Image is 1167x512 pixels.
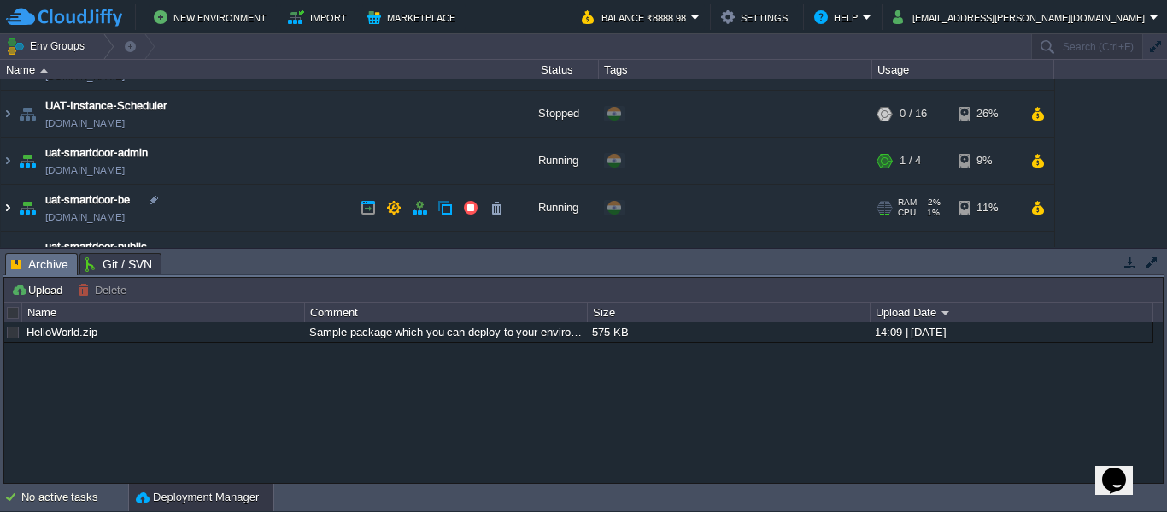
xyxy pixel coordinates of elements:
[588,322,869,342] div: 575 KB
[513,91,599,137] div: Stopped
[154,7,272,27] button: New Environment
[582,7,691,27] button: Balance ₹8888.98
[900,91,927,137] div: 0 / 16
[514,60,598,79] div: Status
[814,7,863,27] button: Help
[15,91,39,137] img: AMDAwAAAACH5BAEAAAAALAAAAAABAAEAAAICRAEAOw==
[900,232,921,278] div: 0 / 4
[600,60,871,79] div: Tags
[589,303,870,322] div: Size
[1,232,15,278] img: AMDAwAAAACH5BAEAAAAALAAAAAABAAEAAAICRAEAOw==
[721,7,793,27] button: Settings
[45,97,167,115] a: UAT-Instance-Scheduler
[45,144,148,162] a: uat-smartdoor-admin
[305,322,586,342] div: Sample package which you can deploy to your environment. Feel free to delete and upload a package...
[959,185,1015,231] div: 11%
[45,162,125,179] a: [DOMAIN_NAME]
[288,7,352,27] button: Import
[11,254,68,275] span: Archive
[871,322,1152,342] div: 14:09 | [DATE]
[78,282,132,297] button: Delete
[513,185,599,231] div: Running
[873,60,1053,79] div: Usage
[40,68,48,73] img: AMDAwAAAACH5BAEAAAAALAAAAAABAAEAAAICRAEAOw==
[45,191,130,209] a: uat-smartdoor-be
[513,138,599,184] div: Running
[45,115,125,132] a: [DOMAIN_NAME]
[898,208,916,218] span: CPU
[85,254,152,274] span: Git / SVN
[15,185,39,231] img: AMDAwAAAACH5BAEAAAAALAAAAAABAAEAAAICRAEAOw==
[871,303,1152,322] div: Upload Date
[6,34,91,58] button: Env Groups
[893,7,1150,27] button: [EMAIL_ADDRESS][PERSON_NAME][DOMAIN_NAME]
[6,7,122,28] img: CloudJiffy
[23,303,304,322] div: Name
[45,209,125,226] a: [DOMAIN_NAME]
[21,484,128,511] div: No active tasks
[1095,444,1150,495] iframe: chat widget
[959,138,1015,184] div: 9%
[1,91,15,137] img: AMDAwAAAACH5BAEAAAAALAAAAAABAAEAAAICRAEAOw==
[306,303,587,322] div: Comment
[898,197,917,208] span: RAM
[367,7,460,27] button: Marketplace
[513,232,599,278] div: Stopped
[11,282,67,297] button: Upload
[923,208,940,218] span: 1%
[924,197,941,208] span: 2%
[1,185,15,231] img: AMDAwAAAACH5BAEAAAAALAAAAAABAAEAAAICRAEAOw==
[900,138,921,184] div: 1 / 4
[959,91,1015,137] div: 26%
[2,60,513,79] div: Name
[15,138,39,184] img: AMDAwAAAACH5BAEAAAAALAAAAAABAAEAAAICRAEAOw==
[26,326,97,338] a: HelloWorld.zip
[45,238,147,256] a: uat-smartdoor-public
[15,232,39,278] img: AMDAwAAAACH5BAEAAAAALAAAAAABAAEAAAICRAEAOw==
[1,138,15,184] img: AMDAwAAAACH5BAEAAAAALAAAAAABAAEAAAICRAEAOw==
[959,232,1015,278] div: 11%
[136,489,259,506] button: Deployment Manager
